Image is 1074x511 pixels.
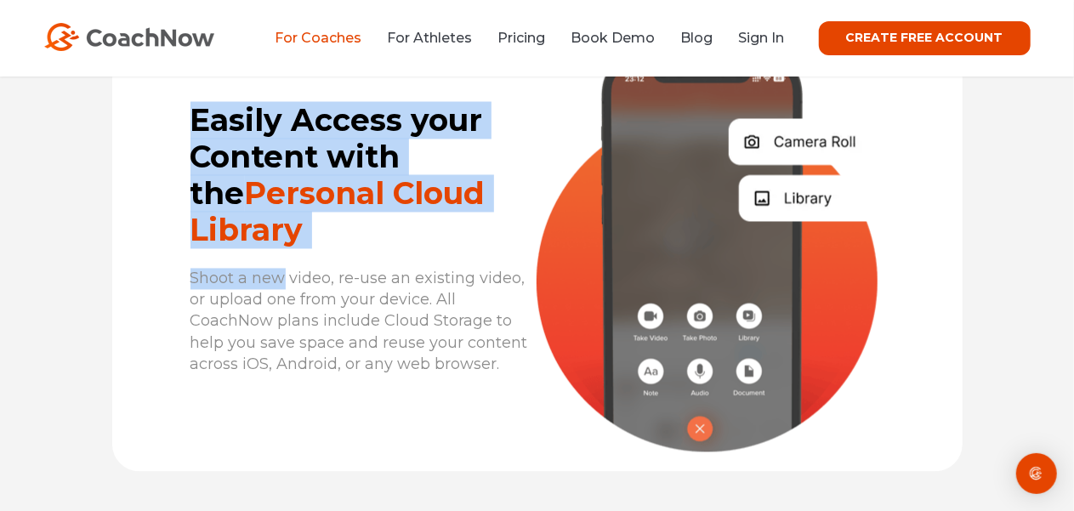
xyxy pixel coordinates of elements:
p: Shoot a new video, re-use an existing video, or upload one from your device. All CoachNow plans i... [190,269,529,376]
a: Pricing [498,30,546,46]
a: Sign In [739,30,785,46]
a: Blog [681,30,713,46]
span: Easily Access your Content with the [190,102,483,213]
img: Shoot Directly in App [537,13,878,452]
div: Open Intercom Messenger [1016,453,1057,494]
img: cells [729,119,899,222]
img: CoachNow Logo [44,23,214,51]
a: Book Demo [571,30,656,46]
a: CREATE FREE ACCOUNT [819,21,1031,55]
a: For Coaches [276,30,362,46]
span: Personal Cloud Library [190,102,486,250]
a: For Athletes [388,30,473,46]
